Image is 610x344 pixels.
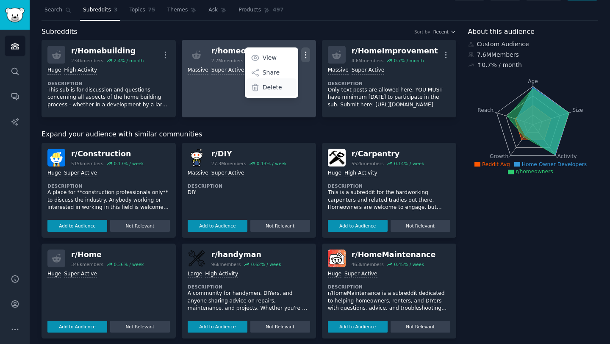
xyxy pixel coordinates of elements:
[71,261,103,267] div: 346k members
[328,169,341,178] div: Huge
[352,161,384,166] div: 552k members
[47,270,61,278] div: Huge
[328,80,450,86] dt: Description
[110,220,170,232] button: Not Relevant
[352,58,384,64] div: 4.6M members
[211,161,246,166] div: 27.3M members
[391,220,450,232] button: Not Relevant
[129,6,145,14] span: Topics
[188,220,247,232] button: Add to Audience
[394,261,424,267] div: 0.45 % / week
[238,6,261,14] span: Products
[344,270,377,278] div: Super Active
[47,321,107,333] button: Add to Audience
[188,169,208,178] div: Massive
[71,46,144,56] div: r/ Homebuilding
[47,67,61,75] div: Huge
[211,261,241,267] div: 96k members
[352,261,384,267] div: 463k members
[273,6,284,14] span: 497
[83,6,111,14] span: Subreddits
[352,67,385,75] div: Super Active
[211,250,281,260] div: r/ handyman
[80,3,120,21] a: Subreddits3
[344,169,377,178] div: High Activity
[477,107,494,113] tspan: Reach
[328,270,341,278] div: Huge
[328,250,346,267] img: HomeMaintenance
[468,50,599,59] div: 7.6M Members
[211,46,284,56] div: r/ homeowners
[42,27,78,37] span: Subreddits
[148,6,155,14] span: 75
[328,220,388,232] button: Add to Audience
[47,149,65,166] img: Construction
[64,67,97,75] div: High Activity
[42,129,202,140] span: Expand your audience with similar communities
[71,161,103,166] div: 515k members
[47,169,61,178] div: Huge
[522,161,587,167] span: Home Owner Developers
[5,8,25,22] img: GummySearch logo
[490,153,508,159] tspan: Growth
[352,46,438,56] div: r/ HomeImprovement
[188,250,205,267] img: handyman
[328,86,450,109] p: Only text posts are allowed here. YOU MUST have minimum [DATE] to participate in the sub. Submit ...
[188,189,310,197] p: DIY
[477,61,522,69] div: ↑ 0.7 % / month
[44,6,62,14] span: Search
[250,321,310,333] button: Not Relevant
[71,149,144,159] div: r/ Construction
[352,149,424,159] div: r/ Carpentry
[110,321,170,333] button: Not Relevant
[42,3,74,21] a: Search
[250,220,310,232] button: Not Relevant
[208,6,218,14] span: Ask
[182,40,316,117] a: r/homeowners2.7Mmembers0.9% / monthViewShareDeleteMassiveSuper Active
[114,6,118,14] span: 3
[188,67,208,75] div: Massive
[394,161,424,166] div: 0.14 % / week
[236,3,286,21] a: Products497
[114,261,144,267] div: 0.36 % / week
[42,40,176,117] a: r/Homebuilding234kmembers2.4% / monthHugeHigh ActivityDescriptionThis sub is for discussion and q...
[114,161,144,166] div: 0.17 % / week
[188,270,202,278] div: Large
[47,189,170,211] p: A place for **construction professionals only** to discuss the industry. Anybody working or inter...
[211,67,244,75] div: Super Active
[211,149,287,159] div: r/ DIY
[328,321,388,333] button: Add to Audience
[328,67,349,75] div: Massive
[246,49,297,67] a: View
[188,183,310,189] dt: Description
[188,290,310,312] p: A community for handymen, DIYers, and anyone sharing advice on repairs, maintenance, and projects...
[71,250,144,260] div: r/ Home
[188,284,310,290] dt: Description
[528,78,538,84] tspan: Age
[516,169,553,175] span: r/homeowners
[205,3,230,21] a: Ask
[433,29,456,35] button: Recent
[328,189,450,211] p: This is a subreddit for the hardworking carpenters and related tradies out there. Homeowners are ...
[263,68,280,77] p: Share
[47,86,170,109] p: This sub is for discussion and questions concerning all aspects of the home building process - wh...
[322,40,456,117] a: r/HomeImprovement4.6Mmembers0.7% / monthMassiveSuper ActiveDescriptionOnly text posts are allowed...
[126,3,158,21] a: Topics75
[328,149,346,166] img: Carpentry
[328,290,450,312] p: r/HomeMaintenance is a subreddit dedicated to helping homeowners, renters, and DIYers with questi...
[263,53,277,62] p: View
[211,58,244,64] div: 2.7M members
[468,27,535,37] span: About this audience
[188,321,247,333] button: Add to Audience
[251,261,281,267] div: 0.62 % / week
[263,83,282,92] p: Delete
[205,270,238,278] div: High Activity
[164,3,200,21] a: Themes
[47,220,107,232] button: Add to Audience
[47,80,170,86] dt: Description
[188,149,205,166] img: DIY
[47,183,170,189] dt: Description
[482,161,510,167] span: Reddit Avg
[257,161,287,166] div: 0.13 % / week
[64,169,97,178] div: Super Active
